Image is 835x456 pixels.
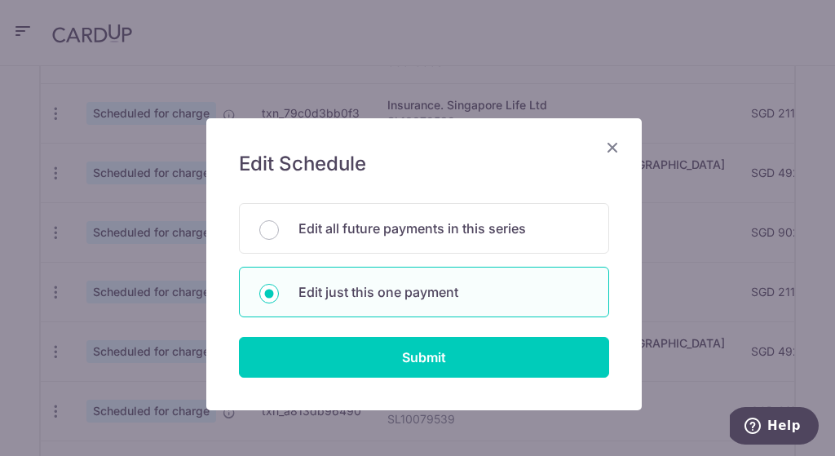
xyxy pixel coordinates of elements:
[730,407,819,448] iframe: Opens a widget where you can find more information
[603,138,622,157] button: Close
[239,337,609,378] input: Submit
[298,219,589,238] p: Edit all future payments in this series
[298,282,589,302] p: Edit just this one payment
[239,151,609,177] h5: Edit Schedule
